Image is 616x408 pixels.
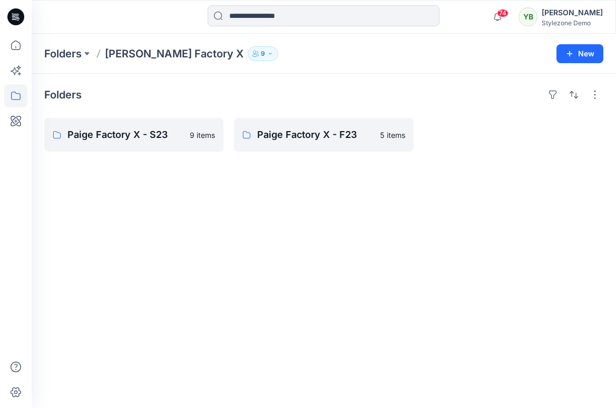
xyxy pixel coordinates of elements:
div: YB [519,7,537,26]
p: 9 items [190,130,215,141]
div: Stylezone Demo [542,19,603,27]
p: 9 [261,48,265,59]
p: Paige Factory X - S23 [67,127,183,142]
span: 74 [497,9,509,17]
h4: Folders [44,88,82,101]
button: 9 [248,46,278,61]
p: Paige Factory X - F23 [257,127,373,142]
a: Folders [44,46,82,61]
p: [PERSON_NAME] Factory X [105,46,243,61]
p: 5 items [380,130,405,141]
button: New [556,44,603,63]
a: Paige Factory X - S239 items [44,118,223,152]
a: Paige Factory X - F235 items [234,118,413,152]
div: [PERSON_NAME] [542,6,603,19]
